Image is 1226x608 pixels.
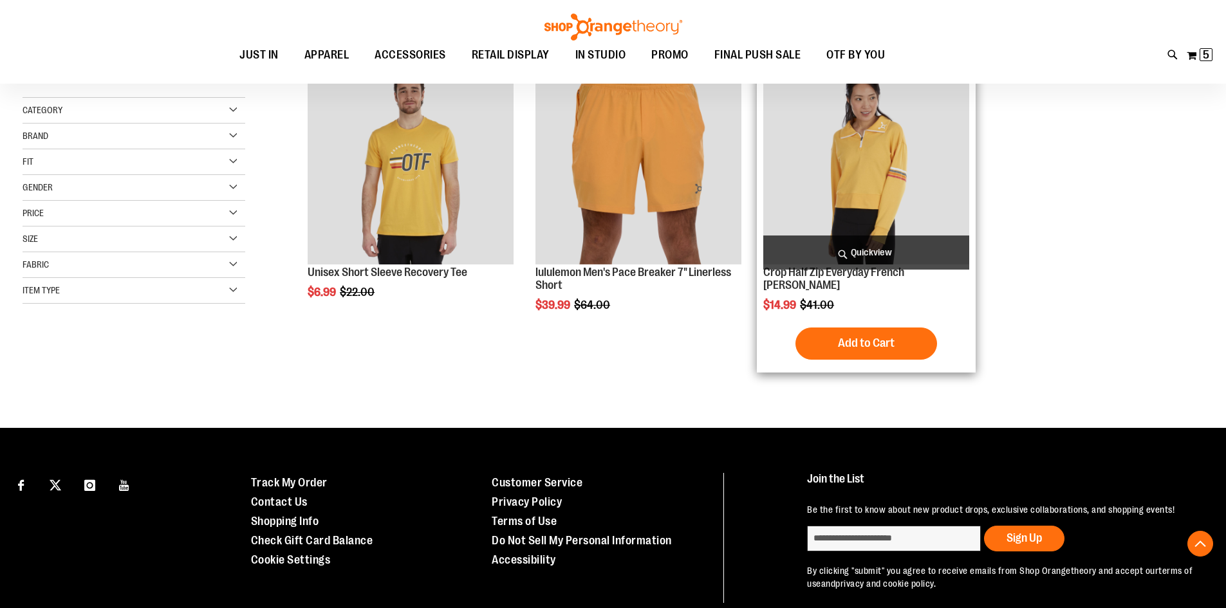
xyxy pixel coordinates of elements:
span: RETAIL DISPLAY [472,41,550,69]
a: Visit our X page [44,473,67,495]
a: Terms of Use [492,515,557,528]
img: Product image for Unisex Short Sleeve Recovery Tee [308,59,514,264]
span: OTF BY YOU [826,41,885,69]
span: Add to Cart [838,336,895,350]
a: Product image for lululemon Pace Breaker Short 7in LinerlessSALE [535,59,741,266]
span: ACCESSORIES [375,41,446,69]
span: $64.00 [574,299,612,311]
a: Cookie Settings [251,553,331,566]
span: $39.99 [535,299,572,311]
span: Item Type [23,285,60,295]
span: $14.99 [763,299,798,311]
a: Visit our Youtube page [113,473,136,495]
p: By clicking "submit" you agree to receive emails from Shop Orangetheory and accept our and [807,564,1196,590]
a: Accessibility [492,553,556,566]
a: Product image for Unisex Short Sleeve Recovery TeeSALE [308,59,514,266]
input: enter email [807,526,981,551]
span: $41.00 [800,299,836,311]
span: JUST IN [239,41,279,69]
a: Crop Half Zip Everyday French [PERSON_NAME] [763,266,904,291]
a: Customer Service [492,476,582,489]
a: Contact Us [251,495,308,508]
div: product [301,52,520,331]
div: product [757,52,976,372]
span: PROMO [651,41,689,69]
span: Price [23,208,44,218]
a: RETAIL DISPLAY [459,41,562,70]
a: Privacy Policy [492,495,562,508]
span: FINAL PUSH SALE [714,41,801,69]
span: Sign Up [1007,531,1042,544]
a: Unisex Short Sleeve Recovery Tee [308,266,467,279]
a: JUST IN [227,41,292,70]
span: IN STUDIO [575,41,626,69]
span: APPAREL [304,41,349,69]
button: Sign Up [984,526,1064,551]
a: Shopping Info [251,515,319,528]
a: Check Gift Card Balance [251,534,373,547]
a: Do Not Sell My Personal Information [492,534,672,547]
span: 5 [1203,48,1209,61]
a: IN STUDIO [562,41,639,70]
a: Visit our Instagram page [79,473,101,495]
a: FINAL PUSH SALE [701,41,814,69]
button: Back To Top [1187,531,1213,557]
img: Twitter [50,479,61,491]
a: ACCESSORIES [362,41,459,70]
img: Product image for lululemon Pace Breaker Short 7in Linerless [535,59,741,264]
span: Brand [23,131,48,141]
a: APPAREL [292,41,362,70]
span: $22.00 [340,286,376,299]
span: Fabric [23,259,49,270]
a: PROMO [638,41,701,70]
a: Product image for Crop Half Zip Everyday French Terry PulloverSALE [763,59,969,266]
div: product [529,52,748,344]
img: Product image for Crop Half Zip Everyday French Terry Pullover [763,59,969,264]
span: Fit [23,156,33,167]
span: $6.99 [308,286,338,299]
a: Quickview [763,235,969,270]
p: Be the first to know about new product drops, exclusive collaborations, and shopping events! [807,503,1196,516]
h4: Join the List [807,473,1196,497]
a: Track My Order [251,476,328,489]
span: Size [23,234,38,244]
img: Shop Orangetheory [543,14,684,41]
a: lululemon Men's Pace Breaker 7" Linerless Short [535,266,731,291]
strong: Shopping Options [23,69,245,98]
span: Category [23,105,62,115]
span: Gender [23,182,53,192]
a: OTF BY YOU [813,41,898,70]
button: Add to Cart [795,327,937,360]
a: Visit our Facebook page [10,473,32,495]
a: privacy and cookie policy. [835,578,936,589]
a: terms of use [807,566,1193,589]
